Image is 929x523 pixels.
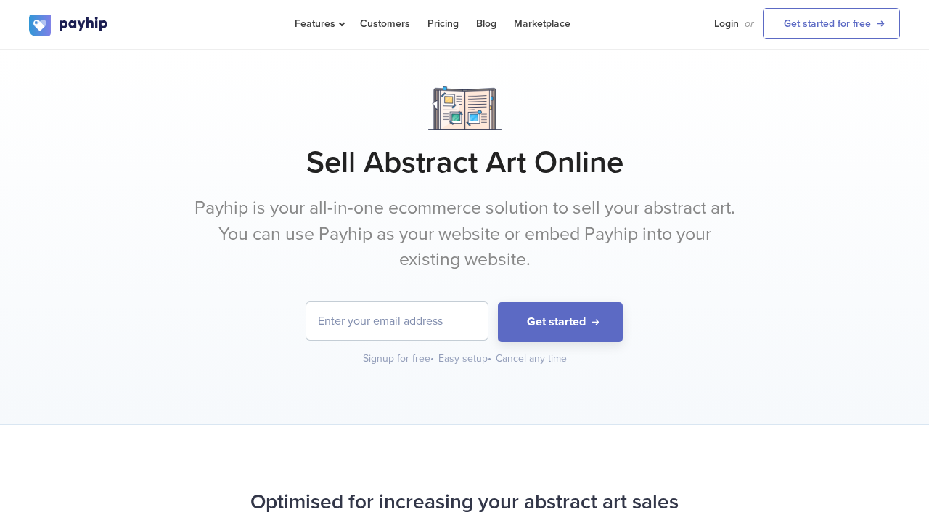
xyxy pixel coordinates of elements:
[428,86,502,130] img: Notebook.png
[496,352,567,366] div: Cancel any time
[29,483,900,522] h2: Optimised for increasing your abstract art sales
[438,352,493,366] div: Easy setup
[430,352,434,365] span: •
[763,8,900,39] a: Get started for free
[498,302,623,342] button: Get started
[295,17,343,30] span: Features
[363,352,435,366] div: Signup for free
[29,145,900,181] h1: Sell Abstract Art Online
[306,302,488,340] input: Enter your email address
[29,15,109,36] img: logo.svg
[192,195,737,273] p: Payhip is your all-in-one ecommerce solution to sell your abstract art. You can use Payhip as you...
[488,352,491,365] span: •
